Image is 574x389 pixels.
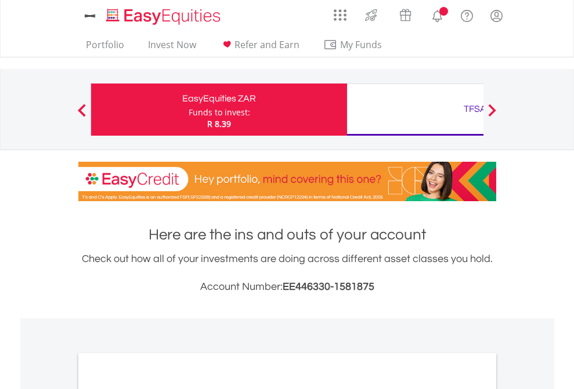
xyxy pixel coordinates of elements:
a: Portfolio [81,39,129,57]
a: AppsGrid [326,3,354,21]
a: Vouchers [388,3,423,24]
a: Refer and Earn [215,39,304,57]
div: Check out how all of your investments are doing across different asset classes you hold. [78,251,496,295]
span: R 8.39 [207,118,231,129]
span: My Funds [323,37,399,52]
img: EasyEquities_Logo.png [104,7,225,26]
img: grid-menu-icon.svg [334,9,346,21]
span: EE446330-1581875 [283,281,374,292]
a: Invest Now [143,39,201,57]
button: Next [481,110,504,121]
img: thrive-v2.svg [362,6,381,24]
div: Funds to invest: [189,107,250,118]
img: vouchers-v2.svg [396,6,415,24]
a: Notifications [423,3,452,26]
img: EasyCredit Promotion Banner [78,162,496,201]
h3: Account Number: [78,279,496,295]
a: Home page [102,3,225,26]
span: Refer and Earn [234,38,299,51]
a: My Profile [482,3,511,28]
div: EasyEquities ZAR [98,90,340,107]
button: Previous [70,110,93,121]
a: FAQ's and Support [452,3,482,26]
h1: Here are the ins and outs of your account [78,224,496,245]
